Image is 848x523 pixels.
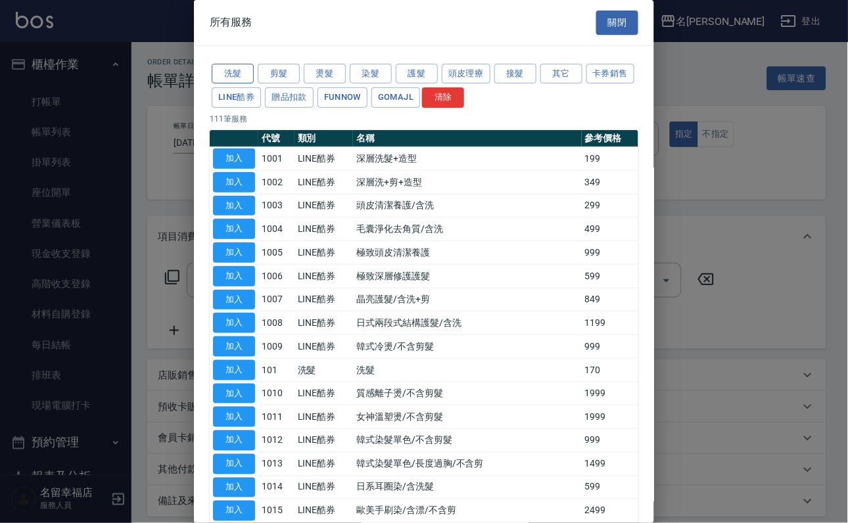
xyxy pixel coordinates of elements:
[582,476,638,499] td: 599
[582,382,638,405] td: 1999
[353,499,582,523] td: 歐美手刷染/含漂/不含剪
[353,311,582,335] td: 日式兩段式結構護髮/含洗
[582,452,638,476] td: 1499
[213,430,255,451] button: 加入
[582,405,638,429] td: 1999
[582,358,638,382] td: 170
[258,264,294,288] td: 1006
[258,335,294,359] td: 1009
[213,266,255,286] button: 加入
[294,405,354,429] td: LINE酷券
[213,313,255,333] button: 加入
[258,405,294,429] td: 1011
[258,64,300,84] button: 剪髮
[353,147,582,171] td: 深層洗髮+造型
[212,87,261,108] button: LINE酷券
[258,358,294,382] td: 101
[582,288,638,311] td: 849
[294,382,354,405] td: LINE酷券
[258,147,294,171] td: 1001
[582,217,638,241] td: 499
[586,64,635,84] button: 卡券銷售
[353,382,582,405] td: 質感離子燙/不含剪髮
[353,452,582,476] td: 韓式染髮單色/長度過胸/不含剪
[294,170,354,194] td: LINE酷券
[353,405,582,429] td: 女神溫塑燙/不含剪髮
[213,148,255,169] button: 加入
[353,241,582,265] td: 極致頭皮清潔養護
[582,170,638,194] td: 349
[213,384,255,404] button: 加入
[213,219,255,239] button: 加入
[294,130,354,147] th: 類別
[258,429,294,453] td: 1012
[442,64,490,84] button: 頭皮理療
[353,429,582,453] td: 韓式染髮單色/不含剪髮
[294,452,354,476] td: LINE酷券
[265,87,314,108] button: 贈品扣款
[294,358,354,382] td: 洗髮
[596,11,638,35] button: 關閉
[213,360,255,380] button: 加入
[213,242,255,263] button: 加入
[258,130,294,147] th: 代號
[258,499,294,523] td: 1015
[213,454,255,474] button: 加入
[540,64,582,84] button: 其它
[294,147,354,171] td: LINE酷券
[258,382,294,405] td: 1010
[304,64,346,84] button: 燙髮
[294,429,354,453] td: LINE酷券
[258,170,294,194] td: 1002
[396,64,438,84] button: 護髮
[353,264,582,288] td: 極致深層修護護髮
[294,217,354,241] td: LINE酷券
[582,499,638,523] td: 2499
[582,241,638,265] td: 999
[210,113,638,125] p: 111 筆服務
[213,478,255,498] button: 加入
[258,217,294,241] td: 1004
[353,130,582,147] th: 名稱
[371,87,420,108] button: GOMAJL
[582,147,638,171] td: 199
[318,87,367,108] button: FUNNOW
[494,64,536,84] button: 接髮
[212,64,254,84] button: 洗髮
[294,264,354,288] td: LINE酷券
[258,194,294,217] td: 1003
[258,241,294,265] td: 1005
[582,311,638,335] td: 1199
[582,264,638,288] td: 599
[213,196,255,216] button: 加入
[213,336,255,357] button: 加入
[294,499,354,523] td: LINE酷券
[258,476,294,499] td: 1014
[353,170,582,194] td: 深層洗+剪+造型
[353,358,582,382] td: 洗髮
[210,16,252,29] span: 所有服務
[582,130,638,147] th: 參考價格
[353,335,582,359] td: 韓式冷燙/不含剪髮
[353,288,582,311] td: 晶亮護髮/含洗+剪
[213,290,255,310] button: 加入
[213,172,255,193] button: 加入
[353,476,582,499] td: 日系耳圈染/含洗髮
[258,311,294,335] td: 1008
[294,335,354,359] td: LINE酷券
[350,64,392,84] button: 染髮
[582,194,638,217] td: 299
[294,288,354,311] td: LINE酷券
[582,429,638,453] td: 999
[258,288,294,311] td: 1007
[294,311,354,335] td: LINE酷券
[353,194,582,217] td: 頭皮清潔養護/含洗
[294,194,354,217] td: LINE酷券
[213,501,255,521] button: 加入
[422,87,464,108] button: 清除
[258,452,294,476] td: 1013
[294,241,354,265] td: LINE酷券
[582,335,638,359] td: 999
[294,476,354,499] td: LINE酷券
[353,217,582,241] td: 毛囊淨化去角質/含洗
